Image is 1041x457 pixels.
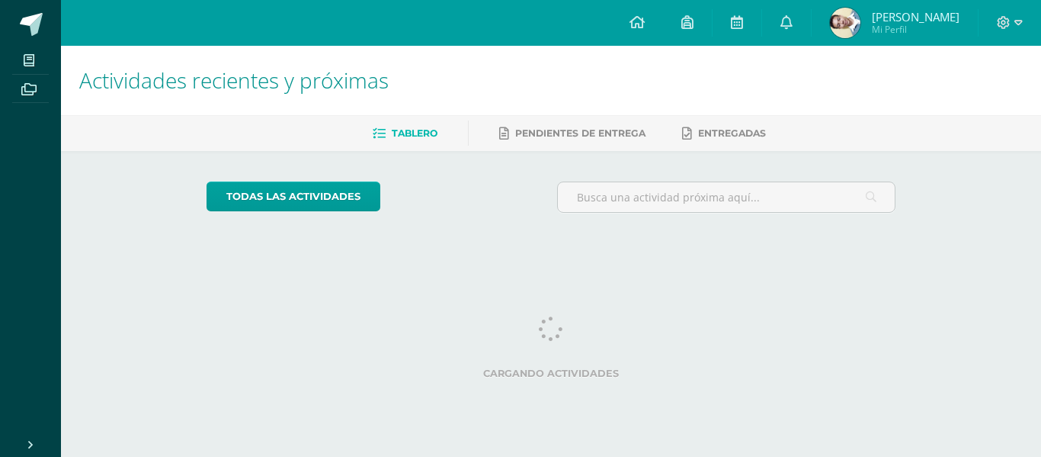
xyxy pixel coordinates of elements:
[373,121,437,146] a: Tablero
[499,121,645,146] a: Pendientes de entrega
[682,121,766,146] a: Entregadas
[392,127,437,139] span: Tablero
[830,8,860,38] img: 0e05097b68e5ed5f7dd6f9503ba2bd59.png
[207,368,896,379] label: Cargando actividades
[207,182,380,211] a: todas las Actividades
[872,23,959,36] span: Mi Perfil
[515,127,645,139] span: Pendientes de entrega
[558,182,895,212] input: Busca una actividad próxima aquí...
[79,66,389,95] span: Actividades recientes y próximas
[698,127,766,139] span: Entregadas
[872,9,959,24] span: [PERSON_NAME]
